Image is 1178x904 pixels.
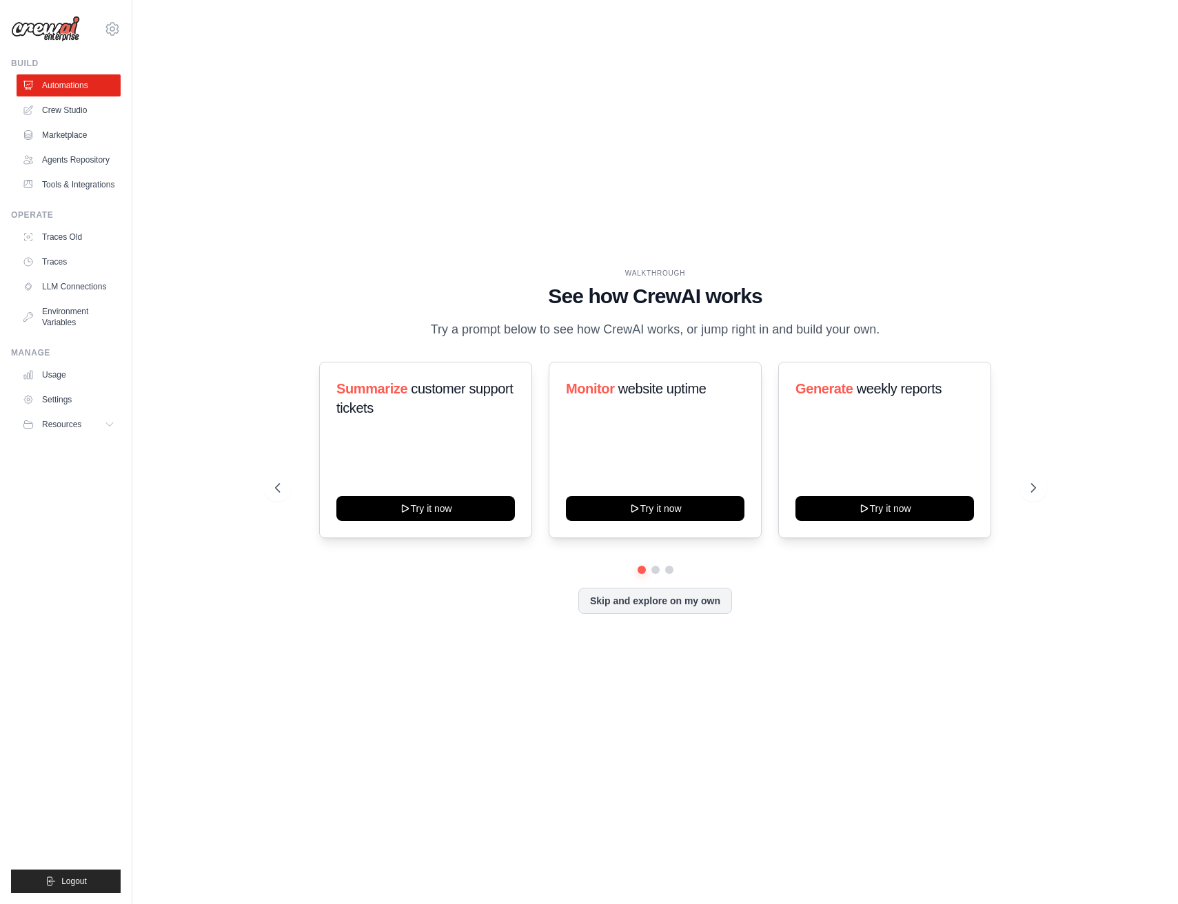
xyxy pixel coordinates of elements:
p: Try a prompt below to see how CrewAI works, or jump right in and build your own. [424,320,887,340]
span: customer support tickets [336,381,513,415]
div: WALKTHROUGH [275,268,1036,278]
a: LLM Connections [17,276,121,298]
button: Try it now [566,496,744,521]
a: Automations [17,74,121,96]
div: Operate [11,209,121,220]
a: Agents Repository [17,149,121,171]
span: Summarize [336,381,407,396]
a: Tools & Integrations [17,174,121,196]
button: Try it now [795,496,974,521]
a: Crew Studio [17,99,121,121]
img: Logo [11,16,80,42]
button: Logout [11,870,121,893]
div: Manage [11,347,121,358]
a: Traces [17,251,121,273]
span: Generate [795,381,853,396]
a: Settings [17,389,121,411]
div: Build [11,58,121,69]
button: Skip and explore on my own [578,588,732,614]
span: weekly reports [857,381,942,396]
a: Marketplace [17,124,121,146]
span: website uptime [618,381,707,396]
span: Monitor [566,381,615,396]
span: Resources [42,419,81,430]
button: Resources [17,413,121,435]
a: Usage [17,364,121,386]
a: Traces Old [17,226,121,248]
span: Logout [61,876,87,887]
a: Environment Variables [17,300,121,333]
button: Try it now [336,496,515,521]
h1: See how CrewAI works [275,284,1036,309]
